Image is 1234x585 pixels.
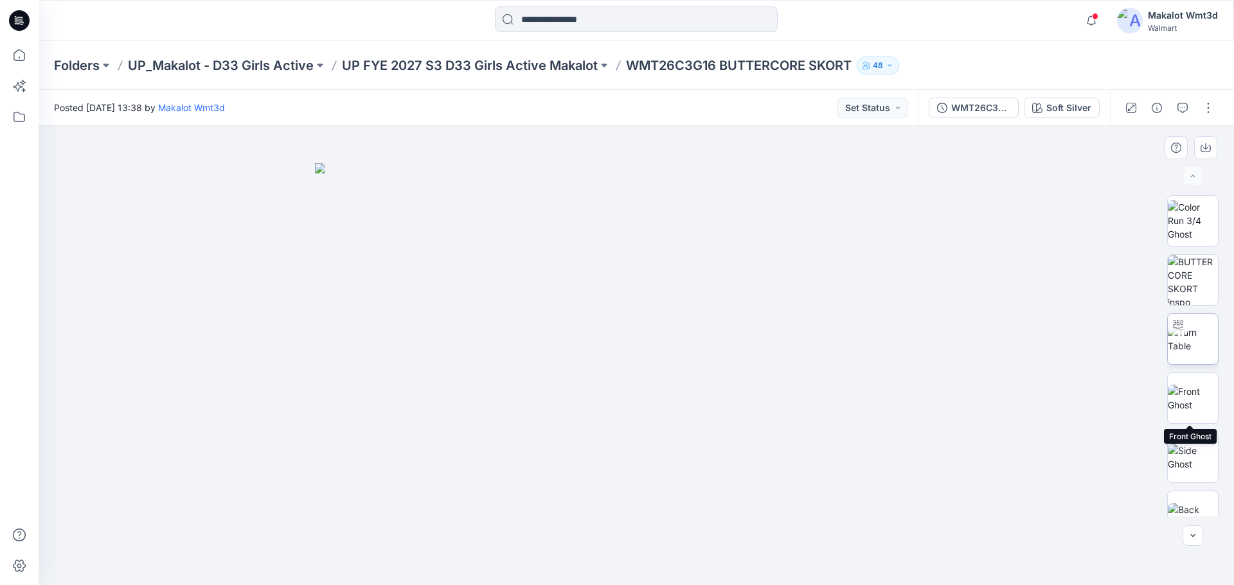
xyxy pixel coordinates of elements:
div: Soft Silver [1046,101,1091,115]
img: Front Ghost [1168,385,1218,412]
span: Posted [DATE] 13:38 by [54,101,225,114]
a: Makalot Wmt3d [158,102,225,113]
a: UP_Makalot - D33 Girls Active [128,57,314,74]
img: avatar [1117,8,1143,33]
p: WMT26C3G16 BUTTERCORE SKORT [626,57,852,74]
img: Back Ghost [1168,503,1218,530]
button: Details [1147,98,1167,118]
img: Color Run 3/4 Ghost [1168,200,1218,241]
div: WMT26C3G16_ADM_BUTTERCORE SKORT [951,101,1010,115]
div: Walmart [1148,23,1218,33]
a: UP FYE 2027 S3 D33 Girls Active Makalot [342,57,598,74]
img: BUTTERCORE SKORT inspo [1168,255,1218,305]
div: Makalot Wmt3d [1148,8,1218,23]
button: 48 [857,57,899,74]
a: Folders [54,57,100,74]
button: Soft Silver [1024,98,1100,118]
button: WMT26C3G16_ADM_BUTTERCORE SKORT [929,98,1019,118]
img: Side Ghost [1168,444,1218,471]
p: 48 [873,58,883,73]
img: Turn Table [1168,326,1218,353]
